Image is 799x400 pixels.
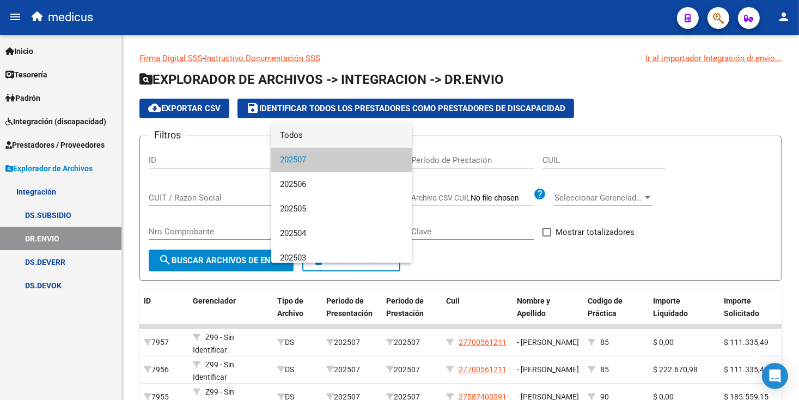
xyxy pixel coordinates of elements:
span: 202507 [280,148,403,172]
span: 202503 [280,246,403,270]
span: 202506 [280,172,403,197]
span: 202504 [280,221,403,246]
div: Open Intercom Messenger [762,363,788,389]
span: Todos [280,123,403,148]
span: 202505 [280,197,403,221]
